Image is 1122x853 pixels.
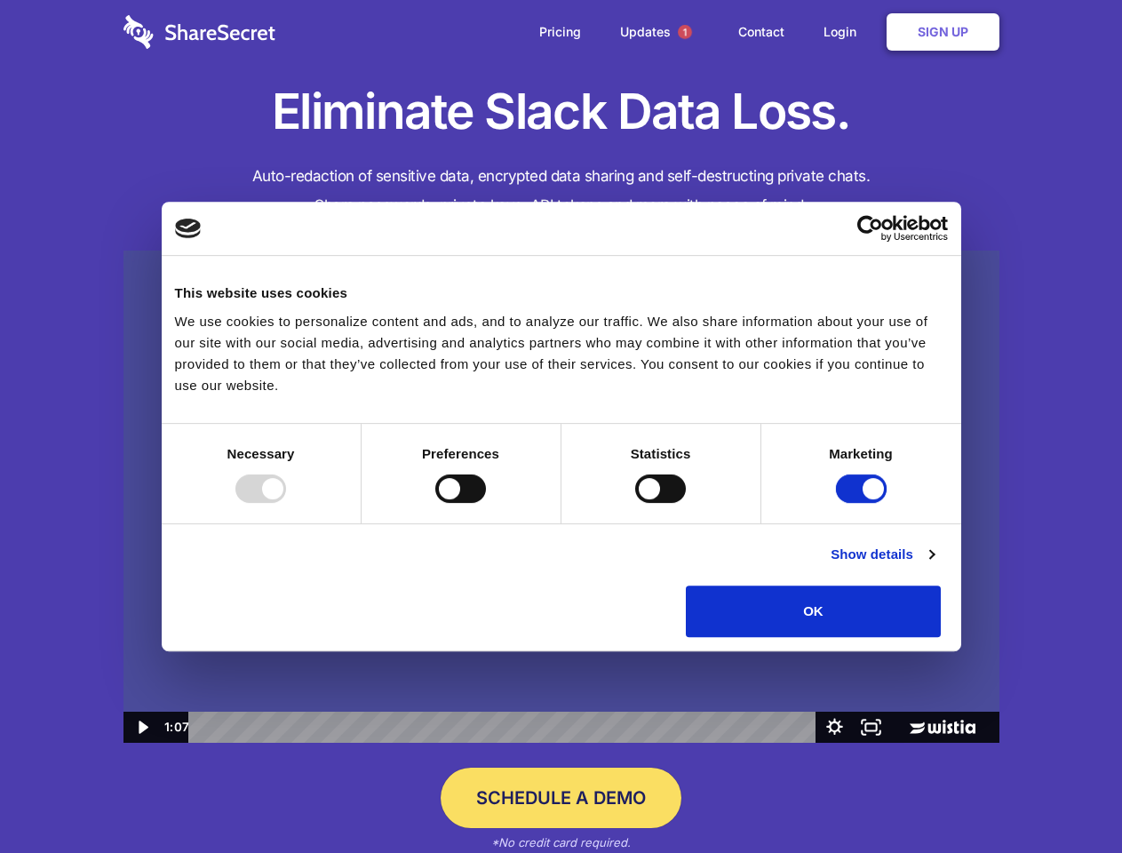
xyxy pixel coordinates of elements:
[422,446,499,461] strong: Preferences
[175,219,202,238] img: logo
[720,4,802,60] a: Contact
[491,835,631,849] em: *No credit card required.
[123,712,160,743] button: Play Video
[203,712,808,743] div: Playbar
[889,712,999,743] a: Wistia Logo -- Learn More
[816,712,853,743] button: Show settings menu
[123,251,999,744] img: Sharesecret
[227,446,295,461] strong: Necessary
[853,712,889,743] button: Fullscreen
[175,311,948,396] div: We use cookies to personalize content and ads, and to analyze our traffic. We also share informat...
[887,13,999,51] a: Sign Up
[175,283,948,304] div: This website uses cookies
[123,80,999,144] h1: Eliminate Slack Data Loss.
[678,25,692,39] span: 1
[1033,764,1101,832] iframe: Drift Widget Chat Controller
[631,446,691,461] strong: Statistics
[521,4,599,60] a: Pricing
[123,15,275,49] img: logo-wordmark-white-trans-d4663122ce5f474addd5e946df7df03e33cb6a1c49d2221995e7729f52c070b2.svg
[792,215,948,242] a: Usercentrics Cookiebot - opens in a new window
[806,4,883,60] a: Login
[686,586,941,637] button: OK
[441,768,681,828] a: Schedule a Demo
[829,446,893,461] strong: Marketing
[123,162,999,220] h4: Auto-redaction of sensitive data, encrypted data sharing and self-destructing private chats. Shar...
[831,544,934,565] a: Show details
